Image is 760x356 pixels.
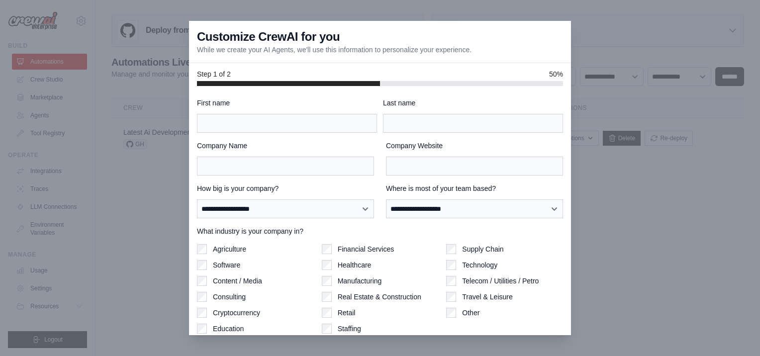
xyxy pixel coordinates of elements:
label: Technology [462,260,497,270]
label: Real Estate & Construction [338,292,421,302]
label: Last name [383,98,563,108]
label: Financial Services [338,244,394,254]
label: Company Name [197,141,374,151]
label: Other [462,308,479,318]
label: Company Website [386,141,563,151]
label: Supply Chain [462,244,503,254]
label: Software [213,260,240,270]
p: While we create your AI Agents, we'll use this information to personalize your experience. [197,45,472,55]
label: Education [213,324,244,334]
label: Manufacturing [338,276,382,286]
label: Consulting [213,292,246,302]
label: How big is your company? [197,183,374,193]
label: Agriculture [213,244,246,254]
label: Healthcare [338,260,372,270]
label: Telecom / Utilities / Petro [462,276,539,286]
span: 50% [549,69,563,79]
label: Content / Media [213,276,262,286]
label: Staffing [338,324,361,334]
label: What industry is your company in? [197,226,563,236]
h3: Customize CrewAI for you [197,29,340,45]
label: Where is most of your team based? [386,183,563,193]
label: First name [197,98,377,108]
span: Step 1 of 2 [197,69,231,79]
label: Travel & Leisure [462,292,512,302]
label: Retail [338,308,356,318]
label: Cryptocurrency [213,308,260,318]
